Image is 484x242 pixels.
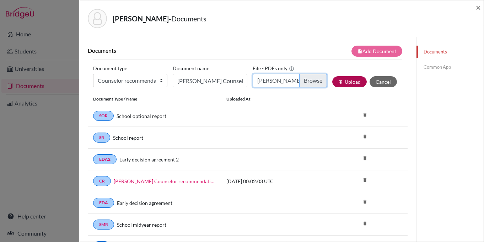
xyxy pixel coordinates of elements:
div: [DATE] 00:02:03 UTC [221,177,328,185]
button: Close [476,3,481,12]
span: - Documents [169,14,206,23]
i: delete [360,153,370,164]
a: School midyear report [117,221,166,228]
i: note_add [357,49,362,54]
a: EDA [93,198,114,208]
a: SMR [93,220,114,230]
a: SOR [93,111,114,121]
a: School report [113,134,143,141]
label: Document type [93,63,127,74]
button: note_addAdd Document [351,46,402,57]
a: Documents [416,46,484,58]
a: EDA2 [93,154,117,164]
i: delete [360,175,370,185]
label: File - PDFs only [253,63,294,74]
i: delete [360,218,370,229]
a: SR [93,133,110,143]
i: delete [360,131,370,142]
button: Cancel [370,76,397,87]
strong: [PERSON_NAME] [113,14,169,23]
h6: Documents [88,47,248,54]
div: Uploaded at [221,96,328,102]
i: delete [360,196,370,207]
a: Early decision agreement 2 [119,156,179,163]
a: [PERSON_NAME] Counselor recommendation [114,177,216,185]
span: × [476,2,481,12]
a: CR [93,176,111,186]
i: delete [360,109,370,120]
a: Common App [416,61,484,73]
a: School optional report [117,112,166,120]
i: publish [338,79,343,84]
a: Early decision agreement [117,199,172,207]
label: Document name [173,63,209,74]
div: Document Type / Name [88,96,221,102]
button: publishUpload [332,76,367,87]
